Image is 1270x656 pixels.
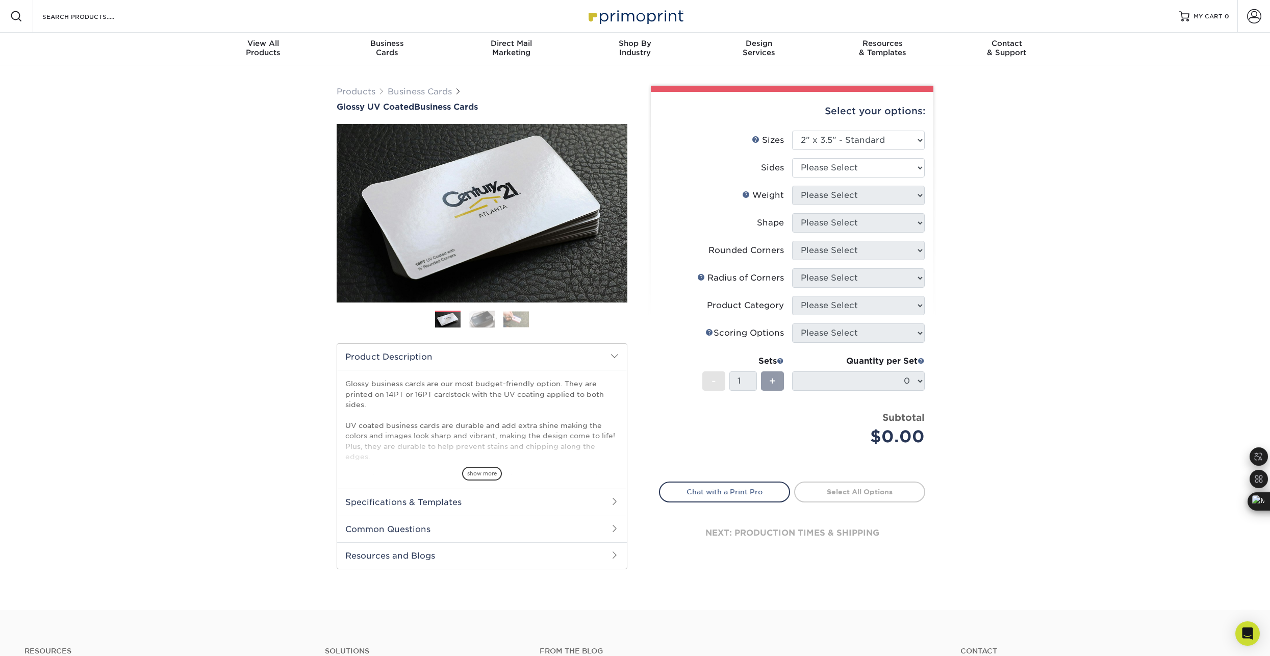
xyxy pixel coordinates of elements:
span: 0 [1225,13,1229,20]
a: Business Cards [388,87,452,96]
h4: From the Blog [540,647,933,655]
a: Shop ByIndustry [573,33,697,65]
h4: Solutions [325,647,524,655]
a: View AllProducts [201,33,325,65]
a: Resources& Templates [821,33,945,65]
div: Scoring Options [705,327,784,339]
h1: Business Cards [337,102,627,112]
div: Cards [325,39,449,57]
h2: Specifications & Templates [337,489,627,515]
div: $0.00 [800,424,925,449]
span: Design [697,39,821,48]
div: Services [697,39,821,57]
div: Open Intercom Messenger [1235,621,1260,646]
a: DesignServices [697,33,821,65]
div: Sets [702,355,784,367]
div: Weight [742,189,784,201]
span: Resources [821,39,945,48]
a: Products [337,87,375,96]
a: Chat with a Print Pro [659,482,790,502]
span: Contact [945,39,1069,48]
a: Select All Options [794,482,925,502]
h4: Resources [24,647,310,655]
span: Business [325,39,449,48]
img: Business Cards 01 [435,307,461,333]
div: Radius of Corners [697,272,784,284]
div: Sizes [752,134,784,146]
span: Glossy UV Coated [337,102,414,112]
span: Direct Mail [449,39,573,48]
h2: Product Description [337,344,627,370]
strong: Subtotal [882,412,925,423]
h2: Resources and Blogs [337,542,627,569]
img: Business Cards 03 [503,311,529,327]
div: Select your options: [659,92,925,131]
span: MY CART [1193,12,1223,21]
div: Marketing [449,39,573,57]
div: Quantity per Set [792,355,925,367]
h2: Common Questions [337,516,627,542]
span: show more [462,467,502,481]
div: Sides [761,162,784,174]
div: next: production times & shipping [659,502,925,564]
span: Shop By [573,39,697,48]
input: SEARCH PRODUCTS..... [41,10,141,22]
div: Rounded Corners [708,244,784,257]
span: + [769,373,776,389]
div: Shape [757,217,784,229]
div: Industry [573,39,697,57]
div: Products [201,39,325,57]
a: Contact [960,647,1246,655]
span: View All [201,39,325,48]
a: Glossy UV CoatedBusiness Cards [337,102,627,112]
div: & Support [945,39,1069,57]
img: Glossy UV Coated 01 [337,68,627,359]
div: Product Category [707,299,784,312]
p: Glossy business cards are our most budget-friendly option. They are printed on 14PT or 16PT cards... [345,379,619,514]
a: Contact& Support [945,33,1069,65]
span: - [712,373,716,389]
a: Direct MailMarketing [449,33,573,65]
img: Primoprint [584,5,686,27]
img: Business Cards 02 [469,310,495,328]
div: & Templates [821,39,945,57]
a: BusinessCards [325,33,449,65]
